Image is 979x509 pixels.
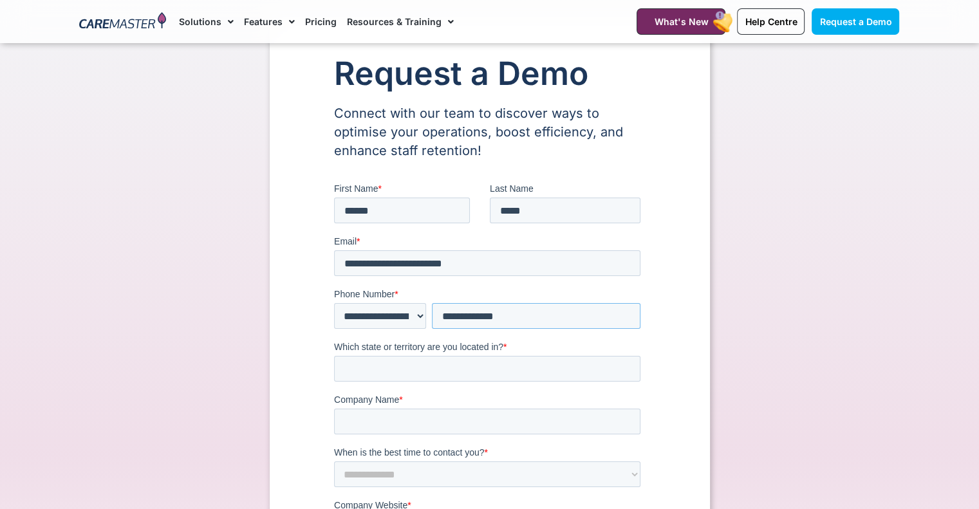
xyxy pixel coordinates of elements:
[79,12,166,32] img: CareMaster Logo
[334,56,646,91] h1: Request a Demo
[654,16,708,27] span: What's New
[15,496,275,506] span: I'm a new NDIS provider or I'm about to set up my NDIS business
[637,8,725,35] a: What's New
[334,104,646,160] p: Connect with our team to discover ways to optimise your operations, boost efficiency, and enhance...
[745,16,797,27] span: Help Centre
[3,496,12,504] input: I'm a new NDIS provider or I'm about to set up my NDIS business
[737,8,805,35] a: Help Centre
[156,1,200,12] span: Last Name
[819,16,891,27] span: Request a Demo
[812,8,899,35] a: Request a Demo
